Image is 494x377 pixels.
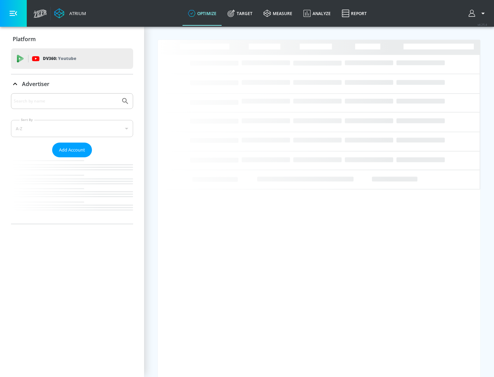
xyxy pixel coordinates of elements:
[22,80,49,88] p: Advertiser
[11,93,133,224] div: Advertiser
[54,8,86,19] a: Atrium
[478,23,487,26] span: v 4.25.4
[11,48,133,69] div: DV360: Youtube
[183,1,222,26] a: optimize
[336,1,372,26] a: Report
[13,35,36,43] p: Platform
[58,55,76,62] p: Youtube
[11,120,133,137] div: A-Z
[11,74,133,94] div: Advertiser
[258,1,298,26] a: measure
[52,143,92,157] button: Add Account
[222,1,258,26] a: Target
[20,118,34,122] label: Sort By
[67,10,86,16] div: Atrium
[43,55,76,62] p: DV360:
[11,29,133,49] div: Platform
[59,146,85,154] span: Add Account
[298,1,336,26] a: Analyze
[11,157,133,224] nav: list of Advertiser
[14,97,118,106] input: Search by name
